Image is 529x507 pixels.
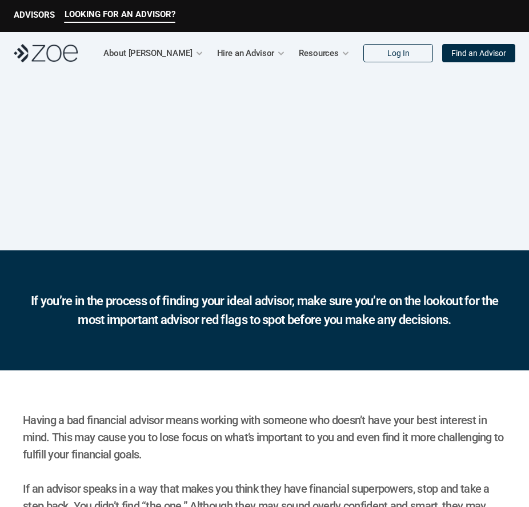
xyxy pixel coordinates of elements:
p: Find an Advisor [451,49,506,58]
p: About [PERSON_NAME] [103,45,192,62]
p: LOOKING FOR AN ADVISOR? [65,9,175,19]
a: Log In [363,44,433,62]
a: Find an Advisor [442,44,515,62]
p: Hire an Advisor [217,45,275,62]
p: ADVISORS [14,10,55,20]
h2: If you’re in the process of finding your ideal advisor, make sure you’re on the lookout for the m... [27,292,502,329]
p: Resources [299,45,339,62]
p: Log In [387,49,410,58]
